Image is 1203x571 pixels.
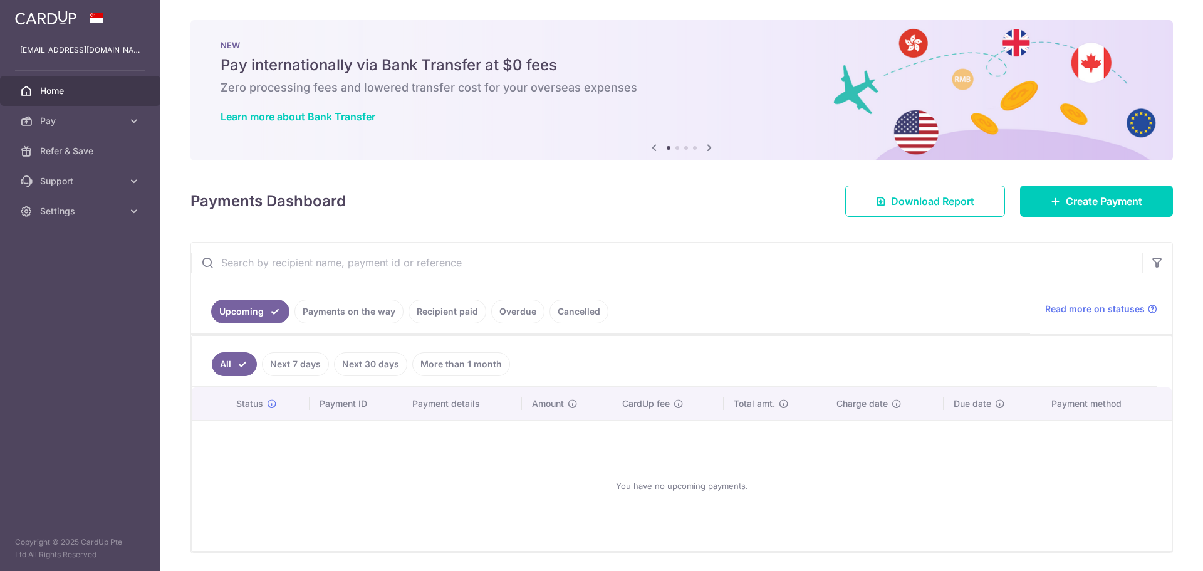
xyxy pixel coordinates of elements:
th: Payment method [1041,387,1172,420]
span: Download Report [891,194,974,209]
a: Next 7 days [262,352,329,376]
span: Total amt. [734,397,775,410]
span: Create Payment [1066,194,1142,209]
a: Recipient paid [409,300,486,323]
img: CardUp [15,10,76,25]
div: You have no upcoming payments. [207,431,1157,541]
span: Status [236,397,263,410]
a: Download Report [845,186,1005,217]
a: Learn more about Bank Transfer [221,110,375,123]
h4: Payments Dashboard [190,190,346,212]
span: Support [40,175,123,187]
th: Payment details [402,387,523,420]
a: More than 1 month [412,352,510,376]
p: [EMAIL_ADDRESS][DOMAIN_NAME] [20,44,140,56]
a: Next 30 days [334,352,407,376]
input: Search by recipient name, payment id or reference [191,243,1142,283]
a: Upcoming [211,300,289,323]
span: Due date [954,397,991,410]
span: CardUp fee [622,397,670,410]
span: Pay [40,115,123,127]
span: Refer & Save [40,145,123,157]
a: Overdue [491,300,544,323]
span: Read more on statuses [1045,303,1145,315]
a: Payments on the way [294,300,404,323]
a: Create Payment [1020,186,1173,217]
h5: Pay internationally via Bank Transfer at $0 fees [221,55,1143,75]
a: All [212,352,257,376]
span: Settings [40,205,123,217]
a: Cancelled [549,300,608,323]
span: Home [40,85,123,97]
th: Payment ID [310,387,402,420]
p: NEW [221,40,1143,50]
h6: Zero processing fees and lowered transfer cost for your overseas expenses [221,80,1143,95]
img: Bank transfer banner [190,20,1173,160]
span: Amount [532,397,564,410]
span: Charge date [836,397,888,410]
a: Read more on statuses [1045,303,1157,315]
